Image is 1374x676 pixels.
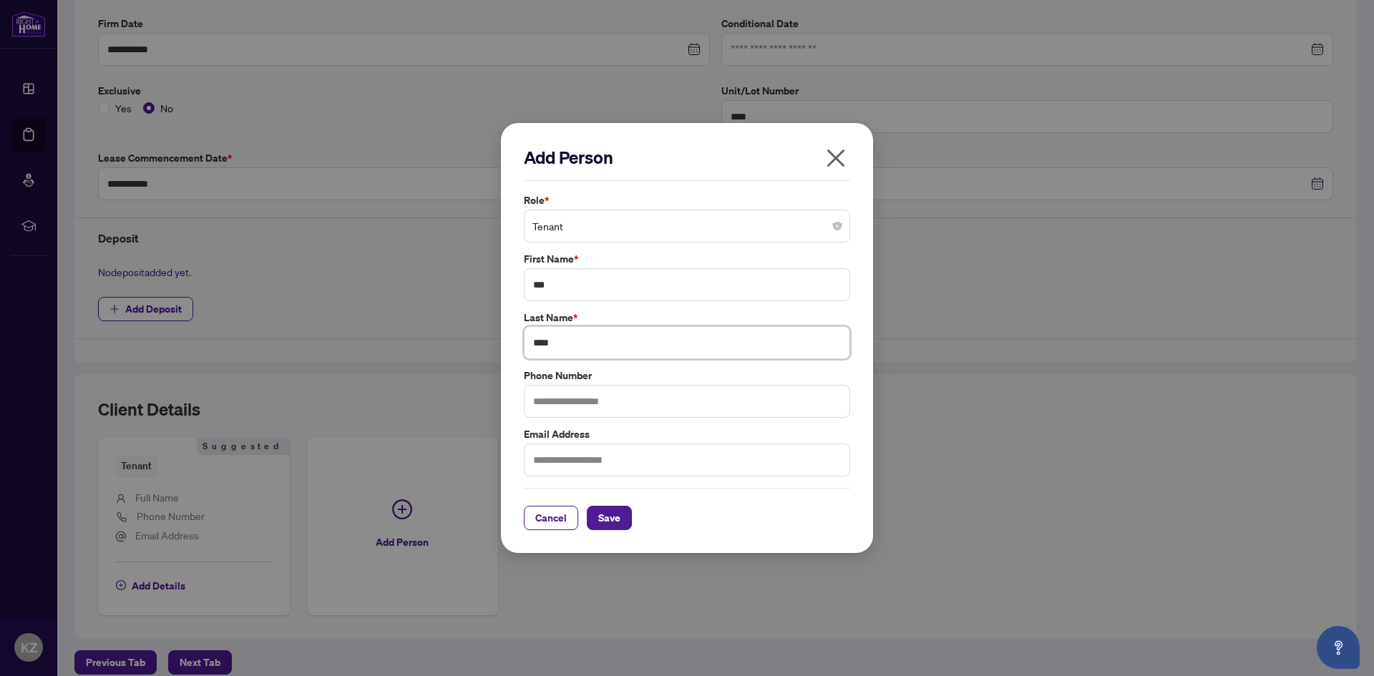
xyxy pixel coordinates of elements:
[524,251,850,267] label: First Name
[598,506,620,529] span: Save
[524,146,850,169] h2: Add Person
[1317,626,1360,669] button: Open asap
[824,147,847,170] span: close
[524,192,850,208] label: Role
[524,310,850,325] label: Last Name
[587,506,632,530] button: Save
[833,222,842,230] span: close-circle
[524,426,850,442] label: Email Address
[524,506,578,530] button: Cancel
[532,212,842,240] span: Tenant
[524,368,850,383] label: Phone Number
[535,506,567,529] span: Cancel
